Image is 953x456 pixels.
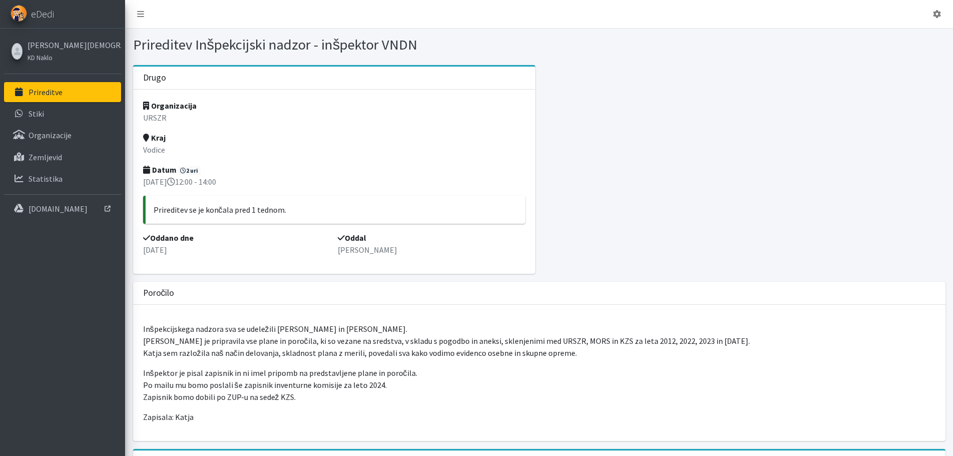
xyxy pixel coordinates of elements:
p: Vodice [143,144,526,156]
img: eDedi [11,5,27,22]
a: KD Naklo [28,51,119,63]
p: Zemljevid [29,152,62,162]
h3: Poročilo [143,288,175,298]
a: Prireditve [4,82,121,102]
p: Prireditve [29,87,63,97]
small: KD Naklo [28,54,53,62]
h1: Prireditev Inšpekcijski nadzor - inšpektor VNDN [133,36,536,54]
p: URSZR [143,112,526,124]
a: Stiki [4,104,121,124]
a: Zemljevid [4,147,121,167]
a: [PERSON_NAME][DEMOGRAPHIC_DATA] [28,39,119,51]
a: [DOMAIN_NAME] [4,199,121,219]
p: [DATE] [143,244,331,256]
strong: Oddano dne [143,233,194,243]
p: Zapisala: Katja [143,411,935,423]
strong: Kraj [143,133,166,143]
p: Inšpektor je pisal zapisnik in ni imel pripomb na predstavljene plane in poročila. Po mailu mu bo... [143,367,935,403]
h3: Drugo [143,73,166,83]
p: [DOMAIN_NAME] [29,204,88,214]
strong: Organizacija [143,101,197,111]
strong: Oddal [338,233,366,243]
a: Statistika [4,169,121,189]
a: Organizacije [4,125,121,145]
p: Stiki [29,109,44,119]
p: [PERSON_NAME] [338,244,525,256]
p: [DATE] 12:00 - 14:00 [143,176,526,188]
p: Organizacije [29,130,72,140]
p: Statistika [29,174,63,184]
p: Prireditev se je končala pred 1 tednom. [154,204,518,216]
span: 2 uri [178,166,201,175]
strong: Datum [143,165,177,175]
p: Inšpekcijskega nadzora sva se udeležili [PERSON_NAME] in [PERSON_NAME]. [PERSON_NAME] je pripravi... [143,323,935,359]
span: eDedi [31,7,54,22]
